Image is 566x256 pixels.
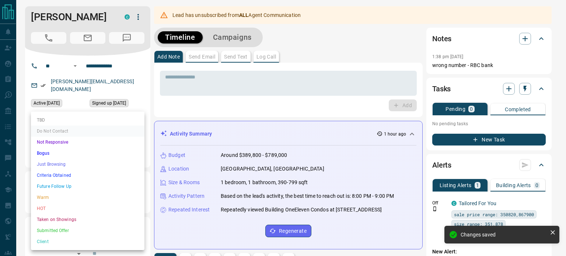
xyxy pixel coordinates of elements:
[31,192,144,203] li: Warm
[31,148,144,159] li: Bogus
[31,236,144,247] li: Client
[31,225,144,236] li: Submitted Offer
[31,203,144,214] li: HOT
[461,232,547,238] div: Changes saved
[31,137,144,148] li: Not Responsive
[31,159,144,170] li: Just Browsing
[31,181,144,192] li: Future Follow Up
[31,115,144,126] li: TBD
[31,214,144,225] li: Taken on Showings
[31,170,144,181] li: Criteria Obtained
